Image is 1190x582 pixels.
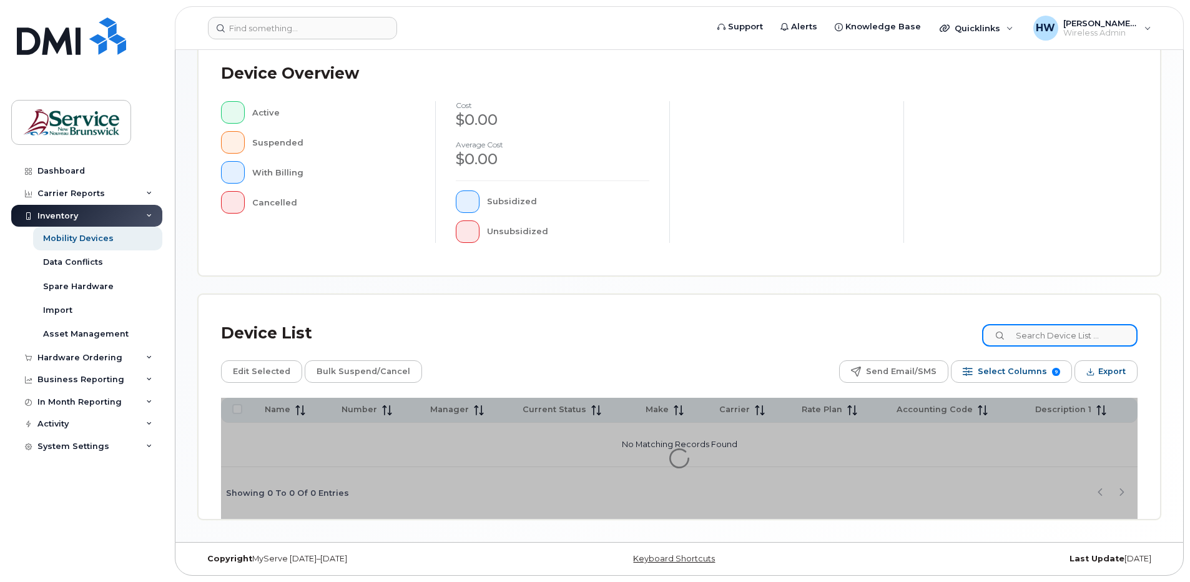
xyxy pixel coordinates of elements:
span: Bulk Suspend/Cancel [317,362,410,381]
div: With Billing [252,161,416,184]
input: Search Device List ... [982,324,1138,347]
strong: Last Update [1070,554,1124,563]
a: Keyboard Shortcuts [633,554,715,563]
div: Cancelled [252,191,416,214]
span: [PERSON_NAME] (ASD-S) [1063,18,1138,28]
button: Edit Selected [221,360,302,383]
span: Knowledge Base [845,21,921,33]
button: Send Email/SMS [839,360,948,383]
div: MyServe [DATE]–[DATE] [198,554,519,564]
div: Unsubsidized [487,220,650,243]
div: Subsidized [487,190,650,213]
div: Suspended [252,131,416,154]
div: Device List [221,317,312,350]
button: Bulk Suspend/Cancel [305,360,422,383]
span: Export [1098,362,1126,381]
strong: Copyright [207,554,252,563]
div: [DATE] [840,554,1161,564]
a: Knowledge Base [826,14,930,39]
div: $0.00 [456,149,649,170]
h4: cost [456,101,649,109]
span: Support [728,21,763,33]
span: Select Columns [978,362,1047,381]
span: Wireless Admin [1063,28,1138,38]
span: Quicklinks [955,23,1000,33]
h4: Average cost [456,141,649,149]
span: HW [1036,21,1055,36]
div: Quicklinks [931,16,1022,41]
div: Hueser, Wendy (ASD-S) [1025,16,1160,41]
a: Support [709,14,772,39]
div: $0.00 [456,109,649,131]
button: Select Columns 9 [951,360,1072,383]
span: Send Email/SMS [866,362,937,381]
span: Alerts [791,21,817,33]
div: Active [252,101,416,124]
a: Alerts [772,14,826,39]
span: Edit Selected [233,362,290,381]
input: Find something... [208,17,397,39]
div: Device Overview [221,57,359,90]
button: Export [1074,360,1138,383]
span: 9 [1052,368,1060,376]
